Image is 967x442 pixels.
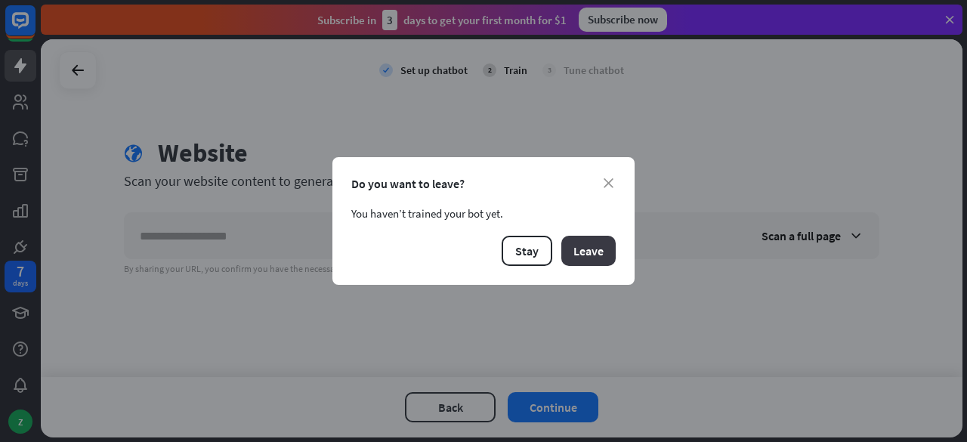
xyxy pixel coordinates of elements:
button: Stay [502,236,552,266]
i: close [604,178,613,188]
button: Leave [561,236,616,266]
div: You haven’t trained your bot yet. [351,206,616,221]
div: Do you want to leave? [351,176,616,191]
button: Open LiveChat chat widget [12,6,57,51]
